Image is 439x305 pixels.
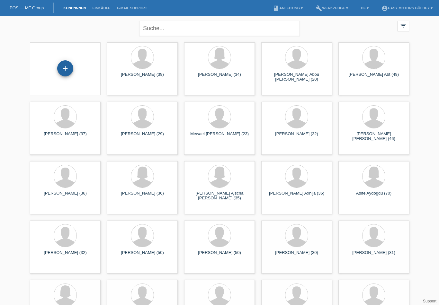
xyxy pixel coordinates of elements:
[189,72,250,82] div: [PERSON_NAME] (34)
[114,6,150,10] a: E-Mail Support
[112,250,173,260] div: [PERSON_NAME] (50)
[35,191,95,201] div: [PERSON_NAME] (36)
[316,5,322,12] i: build
[312,6,351,10] a: buildWerkzeuge ▾
[378,6,436,10] a: account_circleEasy Motors Gülbey ▾
[266,191,327,201] div: [PERSON_NAME] Axhija (36)
[344,191,404,201] div: Adife Aydogdu (70)
[270,6,306,10] a: bookAnleitung ▾
[400,22,407,29] i: filter_list
[60,6,89,10] a: Kund*innen
[189,131,250,142] div: Mewael [PERSON_NAME] (23)
[344,72,404,82] div: [PERSON_NAME] Abt (49)
[89,6,113,10] a: Einkäufe
[35,250,95,260] div: [PERSON_NAME] (32)
[112,72,173,82] div: [PERSON_NAME] (39)
[112,131,173,142] div: [PERSON_NAME] (29)
[266,131,327,142] div: [PERSON_NAME] (32)
[10,5,44,10] a: POS — MF Group
[358,6,372,10] a: DE ▾
[344,250,404,260] div: [PERSON_NAME] (31)
[112,191,173,201] div: [PERSON_NAME] (36)
[189,250,250,260] div: [PERSON_NAME] (50)
[381,5,388,12] i: account_circle
[189,191,250,201] div: [PERSON_NAME] Ajscha [PERSON_NAME] (35)
[344,131,404,142] div: [PERSON_NAME] [PERSON_NAME] (46)
[35,131,95,142] div: [PERSON_NAME] (37)
[273,5,279,12] i: book
[266,72,327,82] div: [PERSON_NAME] Abou [PERSON_NAME] (20)
[58,63,73,74] div: Kund*in hinzufügen
[266,250,327,260] div: [PERSON_NAME] (30)
[139,21,300,36] input: Suche...
[423,299,436,303] a: Support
